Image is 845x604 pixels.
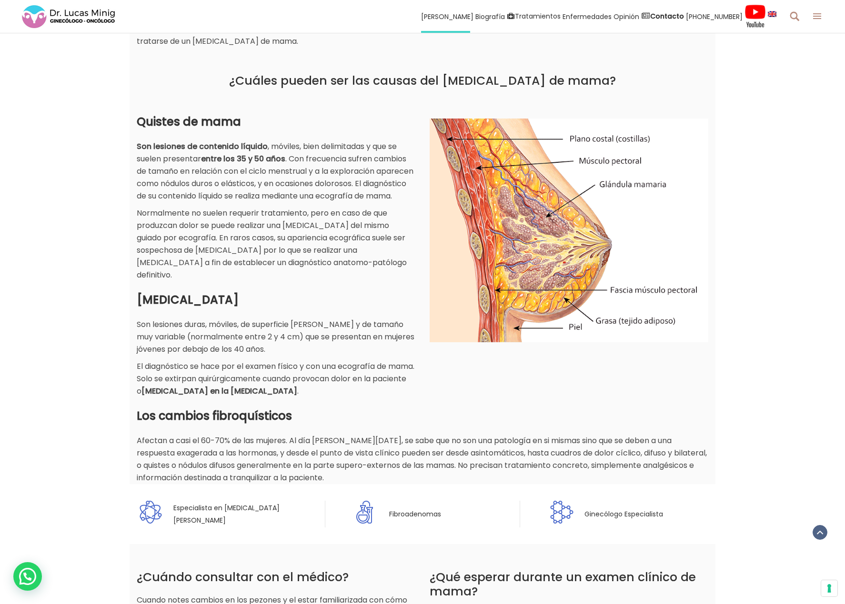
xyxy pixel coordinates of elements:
strong: Son lesiones de contenido líquido [137,141,268,152]
span: Biografía [475,11,505,22]
p: Afectan a casi el 60-70% de las mujeres. Al día [PERSON_NAME][DATE], se sabe que no son una patol... [137,435,708,484]
img: Custom icon [351,501,379,524]
h2: ¿Cuándo consultar con el médico? [137,570,415,584]
button: Sus preferencias de consentimiento para tecnologías de seguimiento [821,580,837,596]
span: [PERSON_NAME] [421,11,473,22]
img: Nódulo de Mama Seno [430,119,708,342]
h2: ¿Qué esperar durante un examen clínico de mama? [430,570,708,599]
span: Fibroadenomas [381,501,441,527]
a: Custom icon Especialista en [MEDICAL_DATA][PERSON_NAME] [137,501,309,527]
strong: Quistes de mama [137,114,241,129]
strong: entre los 35 y 50 años [201,153,285,164]
strong: [MEDICAL_DATA] [137,292,239,307]
span: Opinión [614,11,639,22]
p: El diagnóstico se hace por el examen físico y con una ecografía de mama. Solo se extirpan quirúrg... [137,360,415,397]
strong: Los cambios fibroquísticos [137,408,292,424]
span: [PHONE_NUMBER] [686,11,743,22]
img: Custom icon [548,501,576,524]
strong: Contacto [650,11,684,21]
span: Especialista en [MEDICAL_DATA][PERSON_NAME] [165,501,309,527]
span: Ginecólogo Especialista [576,501,663,527]
p: Normalmente no suelen requerir tratamiento, pero en caso de que produzcan dolor se puede realizar... [137,207,415,281]
strong: [MEDICAL_DATA] en la [MEDICAL_DATA] [141,386,297,396]
img: language english [768,11,776,17]
p: Son lesiones duras, móviles, de superficie [PERSON_NAME] y de tamaño muy variable (normalmente en... [137,318,415,356]
img: Videos Youtube Ginecología [744,4,766,28]
img: Custom icon [137,501,165,524]
a: Custom icon Fibroadenomas [351,501,441,527]
span: Tratamientos [515,11,561,22]
h2: ¿Cuáles pueden ser las causas del [MEDICAL_DATA] de mama? [137,74,708,88]
a: Custom icon Ginecólogo Especialista [548,501,663,527]
span: Enfermedades [563,11,612,22]
p: , móviles, bien delimitadas y que se suelen presentar . Con frecuencia sufren cambios de tamaño e... [137,140,415,202]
